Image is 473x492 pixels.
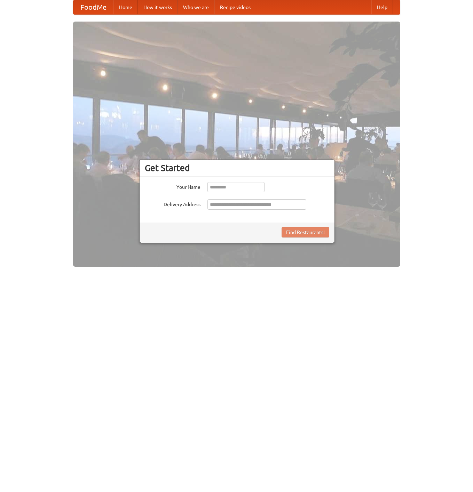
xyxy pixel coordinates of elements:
[371,0,393,14] a: Help
[138,0,178,14] a: How it works
[214,0,256,14] a: Recipe videos
[282,227,329,237] button: Find Restaurants!
[145,163,329,173] h3: Get Started
[73,0,113,14] a: FoodMe
[145,199,200,208] label: Delivery Address
[145,182,200,191] label: Your Name
[113,0,138,14] a: Home
[178,0,214,14] a: Who we are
